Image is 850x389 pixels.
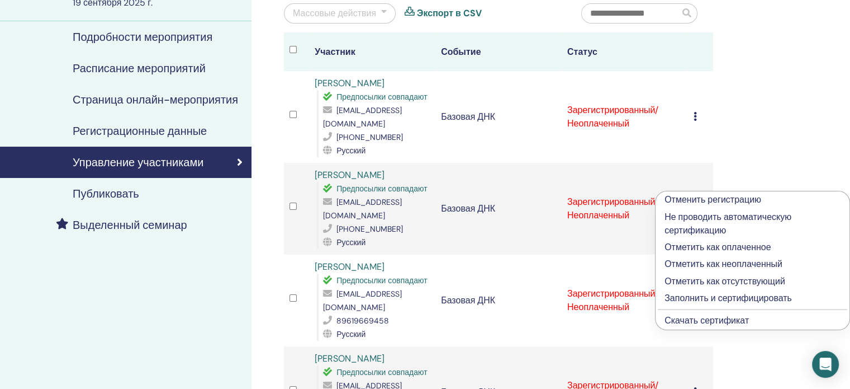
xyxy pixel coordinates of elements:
[293,7,376,19] font: Массовые действия
[73,155,203,170] font: Управление участниками
[336,329,365,339] font: Русский
[315,353,384,364] a: [PERSON_NAME]
[336,184,427,194] font: Предпосылки совпадают
[441,46,481,58] font: Событие
[336,237,365,247] font: Русский
[664,275,785,287] font: Отметить как отсутствующий
[336,316,389,326] font: 89619669458
[73,218,187,232] font: Выделенный семинар
[336,92,427,102] font: Предпосылки совпадают
[664,194,761,205] font: Отменить регистрацию
[664,292,792,304] font: Заполнить и сертифицировать
[73,124,207,138] font: Регистрационные данные
[664,211,791,236] font: Не проводить автоматическую сертификацию
[336,224,403,234] font: [PHONE_NUMBER]
[323,105,402,129] font: [EMAIL_ADDRESS][DOMAIN_NAME]
[73,186,139,201] font: Публиковать
[73,61,206,76] font: Расписание мероприятий
[812,351,839,378] div: Open Intercom Messenger
[336,275,427,285] font: Предпосылки совпадают
[417,7,482,20] a: Экспорт в CSV
[315,77,384,89] a: [PERSON_NAME]
[73,30,212,44] font: Подробности мероприятия
[441,203,495,214] font: Базовая ДНК
[73,92,238,107] font: Страница онлайн-мероприятия
[315,46,355,58] font: Участник
[441,111,495,123] font: Базовая ДНК
[664,241,771,253] font: Отметить как оплаченное
[336,367,427,377] font: Предпосылки совпадают
[336,146,365,156] font: Русский
[441,294,495,306] font: Базовая ДНК
[336,132,403,142] font: [PHONE_NUMBER]
[323,197,402,221] font: [EMAIL_ADDRESS][DOMAIN_NAME]
[323,289,402,312] font: [EMAIL_ADDRESS][DOMAIN_NAME]
[567,46,597,58] font: Статус
[417,7,482,19] font: Экспорт в CSV
[315,261,384,273] a: [PERSON_NAME]
[664,258,782,270] font: Отметить как неоплаченный
[315,169,384,181] a: [PERSON_NAME]
[664,315,749,326] a: Скачать сертификат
